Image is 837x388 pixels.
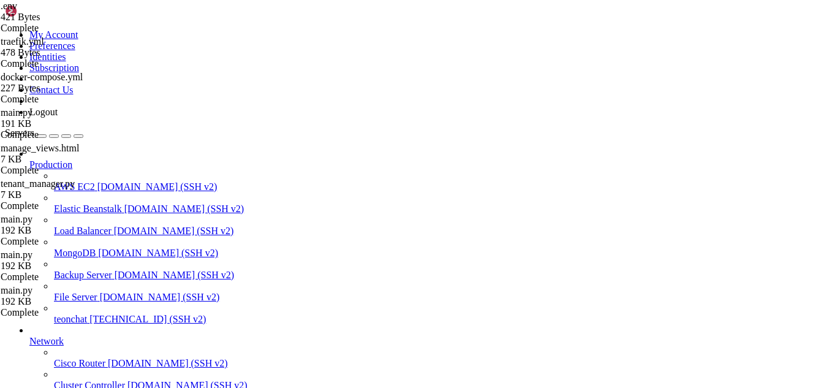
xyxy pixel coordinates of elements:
div: 7 KB [1,154,114,165]
span: main.py [1,107,114,129]
span: docker-compose.yml [1,72,114,94]
div: Complete [1,58,114,69]
div: Complete [1,236,114,247]
div: Complete [1,23,114,34]
span: main.py [1,285,32,295]
div: 192 KB [1,225,114,236]
span: tenant_manager.py [1,178,114,200]
span: traefik.yml [1,36,44,47]
div: Complete [1,94,114,105]
div: 7 KB [1,189,114,200]
div: Complete [1,165,114,176]
div: Complete [1,272,114,283]
span: .env [1,1,114,23]
div: Complete [1,307,114,318]
span: main.py [1,214,32,224]
div: 227 Bytes [1,83,114,94]
span: manage_views.html [1,143,114,165]
span: main.py [1,107,32,118]
span: traefik.yml [1,36,114,58]
div: 192 KB [1,261,114,272]
span: tenant_manager.py [1,178,75,189]
span: main.py [1,249,32,260]
div: 478 Bytes [1,47,114,58]
span: docker-compose.yml [1,72,83,82]
div: 192 KB [1,296,114,307]
span: main.py [1,214,114,236]
div: Complete [1,200,114,211]
span: manage_views.html [1,143,79,153]
div: Complete [1,129,114,140]
span: .env [1,1,17,11]
div: 421 Bytes [1,12,114,23]
span: main.py [1,249,114,272]
span: main.py [1,285,114,307]
div: 191 KB [1,118,114,129]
